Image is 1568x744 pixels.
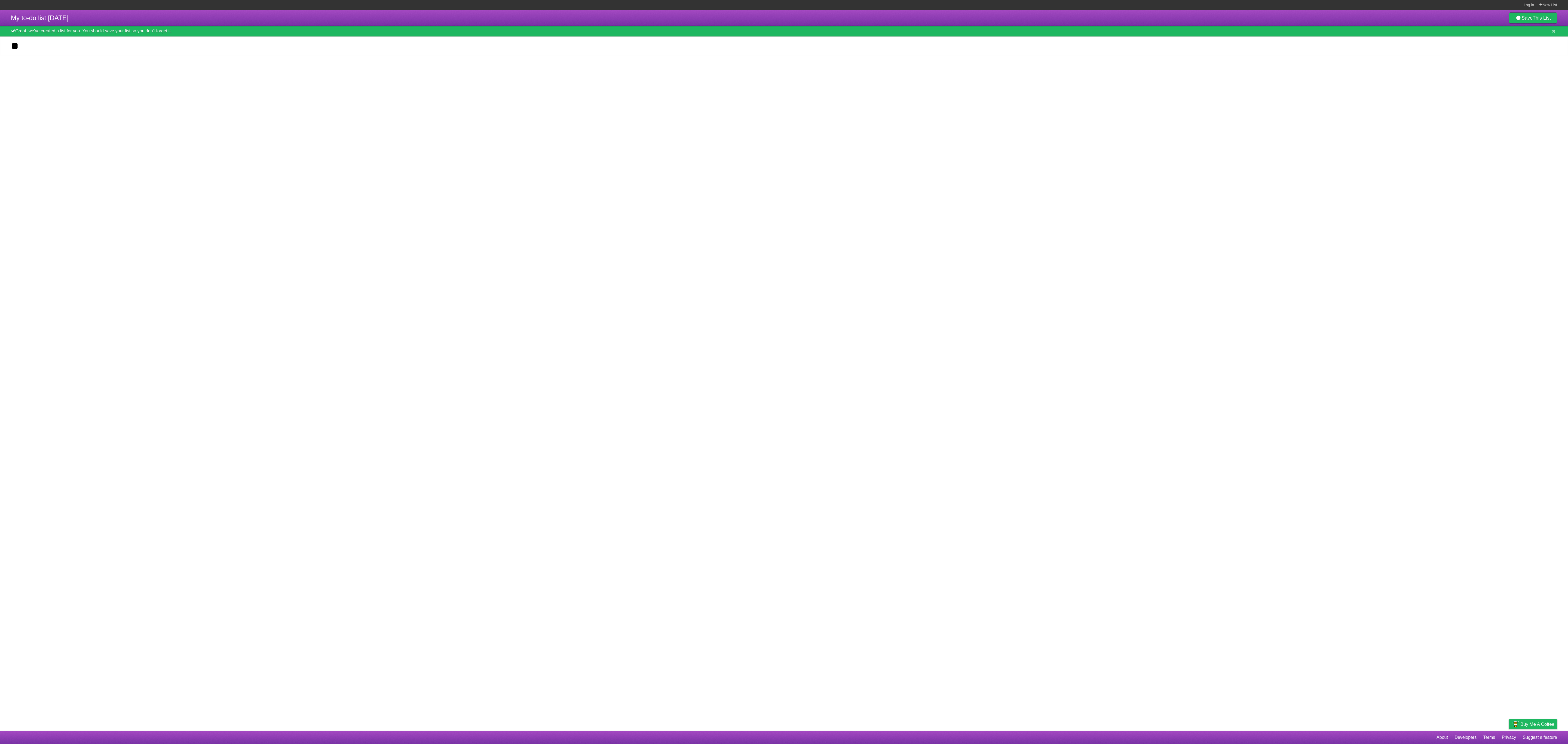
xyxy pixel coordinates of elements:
a: Suggest a feature [1523,732,1557,743]
a: Terms [1483,732,1495,743]
span: Buy me a coffee [1520,719,1554,729]
a: Buy me a coffee [1509,719,1557,729]
a: SaveThis List [1509,13,1557,23]
span: My to-do list [DATE] [11,14,69,22]
img: Buy me a coffee [1512,719,1519,729]
b: This List [1533,15,1551,21]
a: Developers [1454,732,1477,743]
a: About [1437,732,1448,743]
a: Privacy [1502,732,1516,743]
